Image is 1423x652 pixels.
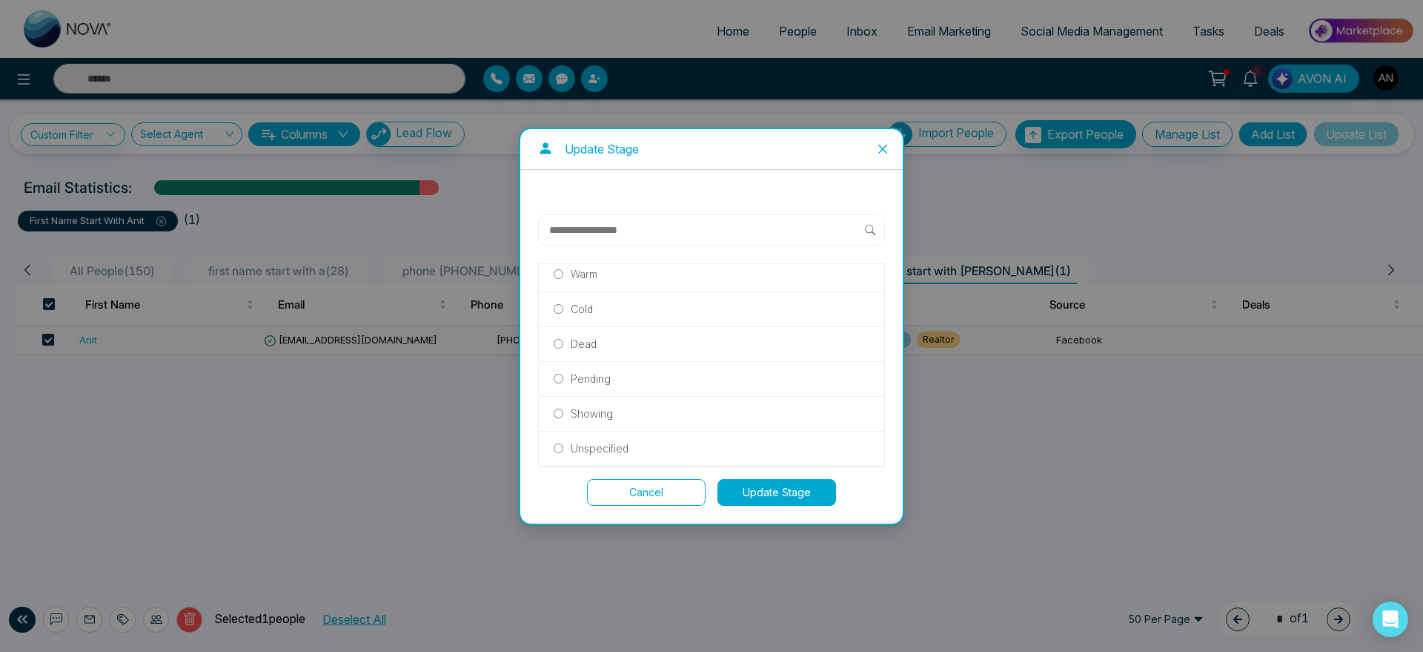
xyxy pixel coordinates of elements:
p: Unspecified [571,441,628,457]
button: Cancel [587,479,706,506]
input: Pending [554,374,563,383]
p: Pending [571,371,611,387]
button: Update Stage [717,479,836,506]
input: Unspecified [554,444,563,453]
input: Warm [554,269,563,279]
input: Showing [554,409,563,418]
div: Open Intercom Messenger [1373,602,1408,637]
p: Dead [571,336,597,352]
input: Cold [554,304,563,314]
p: Update Stage [565,141,639,157]
p: Cold [571,301,593,317]
p: Showing [571,406,613,422]
input: Dead [554,339,563,349]
button: Close [863,129,903,169]
p: Warm [571,266,597,283]
span: close [877,143,889,155]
